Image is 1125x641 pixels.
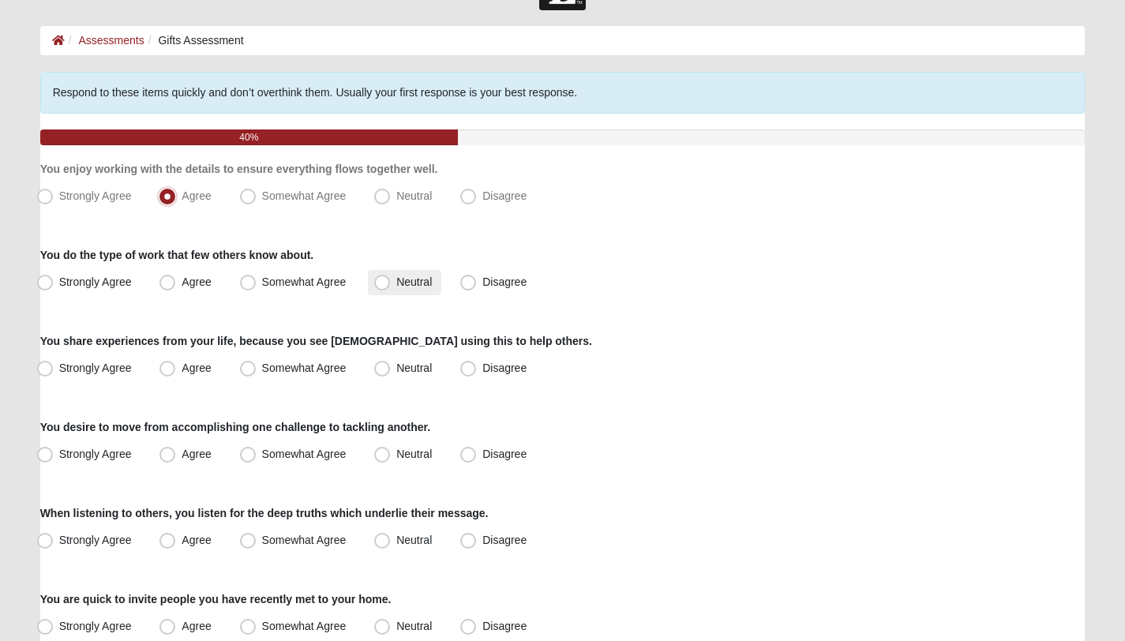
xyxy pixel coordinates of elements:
span: Respond to these items quickly and don’t overthink them. Usually your first response is your best... [53,86,578,99]
label: You do the type of work that few others know about. [40,247,314,263]
span: Agree [182,448,211,460]
label: You desire to move from accomplishing one challenge to tackling another. [40,419,431,435]
div: 40% [40,129,459,145]
li: Gifts Assessment [144,32,244,49]
span: Somewhat Agree [262,534,347,546]
span: Agree [182,189,211,202]
span: Neutral [396,276,432,288]
span: Neutral [396,534,432,546]
span: Somewhat Agree [262,276,347,288]
span: Somewhat Agree [262,448,347,460]
span: Disagree [482,448,527,460]
label: You are quick to invite people you have recently met to your home. [40,591,392,607]
label: You enjoy working with the details to ensure everything flows together well. [40,161,438,177]
label: You share experiences from your life, because you see [DEMOGRAPHIC_DATA] using this to help others. [40,333,592,349]
span: Agree [182,276,211,288]
span: Neutral [396,448,432,460]
span: Neutral [396,189,432,202]
span: Agree [182,534,211,546]
span: Disagree [482,189,527,202]
span: Agree [182,362,211,374]
span: Strongly Agree [59,534,132,546]
span: Strongly Agree [59,448,132,460]
span: Neutral [396,362,432,374]
label: When listening to others, you listen for the deep truths which underlie their message. [40,505,489,521]
span: Strongly Agree [59,276,132,288]
span: Somewhat Agree [262,189,347,202]
a: Assessments [78,34,144,47]
span: Somewhat Agree [262,362,347,374]
span: Strongly Agree [59,189,132,202]
span: Disagree [482,362,527,374]
span: Disagree [482,276,527,288]
span: Strongly Agree [59,362,132,374]
span: Disagree [482,534,527,546]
